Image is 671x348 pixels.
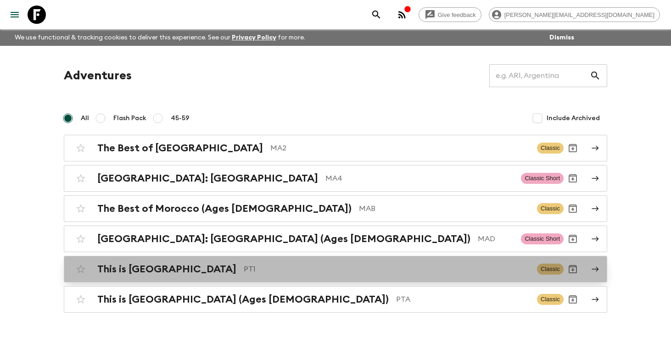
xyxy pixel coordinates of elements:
[11,29,309,46] p: We use functional & tracking cookies to deliver this experience. See our for more.
[64,165,607,192] a: [GEOGRAPHIC_DATA]: [GEOGRAPHIC_DATA]MA4Classic ShortArchive
[537,143,564,154] span: Classic
[97,263,236,275] h2: This is [GEOGRAPHIC_DATA]
[396,294,530,305] p: PTA
[97,172,318,184] h2: [GEOGRAPHIC_DATA]: [GEOGRAPHIC_DATA]
[232,34,276,41] a: Privacy Policy
[97,142,263,154] h2: The Best of [GEOGRAPHIC_DATA]
[367,6,386,24] button: search adventures
[433,11,481,18] span: Give feedback
[489,7,660,22] div: [PERSON_NAME][EMAIL_ADDRESS][DOMAIN_NAME]
[537,203,564,214] span: Classic
[97,293,389,305] h2: This is [GEOGRAPHIC_DATA] (Ages [DEMOGRAPHIC_DATA])
[564,260,582,278] button: Archive
[521,233,564,244] span: Classic Short
[81,114,89,123] span: All
[64,135,607,161] a: The Best of [GEOGRAPHIC_DATA]MA2ClassicArchive
[64,226,607,252] a: [GEOGRAPHIC_DATA]: [GEOGRAPHIC_DATA] (Ages [DEMOGRAPHIC_DATA])MADClassic ShortArchive
[478,233,514,244] p: MAD
[64,286,607,313] a: This is [GEOGRAPHIC_DATA] (Ages [DEMOGRAPHIC_DATA])PTAClassicArchive
[270,143,530,154] p: MA2
[325,173,514,184] p: MA4
[564,230,582,248] button: Archive
[547,31,576,44] button: Dismiss
[564,290,582,309] button: Archive
[244,264,530,275] p: PT1
[547,114,600,123] span: Include Archived
[64,66,132,85] h1: Adventures
[564,199,582,218] button: Archive
[537,294,564,305] span: Classic
[499,11,660,18] span: [PERSON_NAME][EMAIL_ADDRESS][DOMAIN_NAME]
[419,7,481,22] a: Give feedback
[64,195,607,222] a: The Best of Morocco (Ages [DEMOGRAPHIC_DATA])MABClassicArchive
[564,169,582,188] button: Archive
[564,139,582,157] button: Archive
[171,114,190,123] span: 45-59
[97,203,352,215] h2: The Best of Morocco (Ages [DEMOGRAPHIC_DATA])
[97,233,470,245] h2: [GEOGRAPHIC_DATA]: [GEOGRAPHIC_DATA] (Ages [DEMOGRAPHIC_DATA])
[521,173,564,184] span: Classic Short
[113,114,146,123] span: Flash Pack
[537,264,564,275] span: Classic
[6,6,24,24] button: menu
[489,63,590,88] input: e.g. AR1, Argentina
[359,203,530,214] p: MAB
[64,256,607,282] a: This is [GEOGRAPHIC_DATA]PT1ClassicArchive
